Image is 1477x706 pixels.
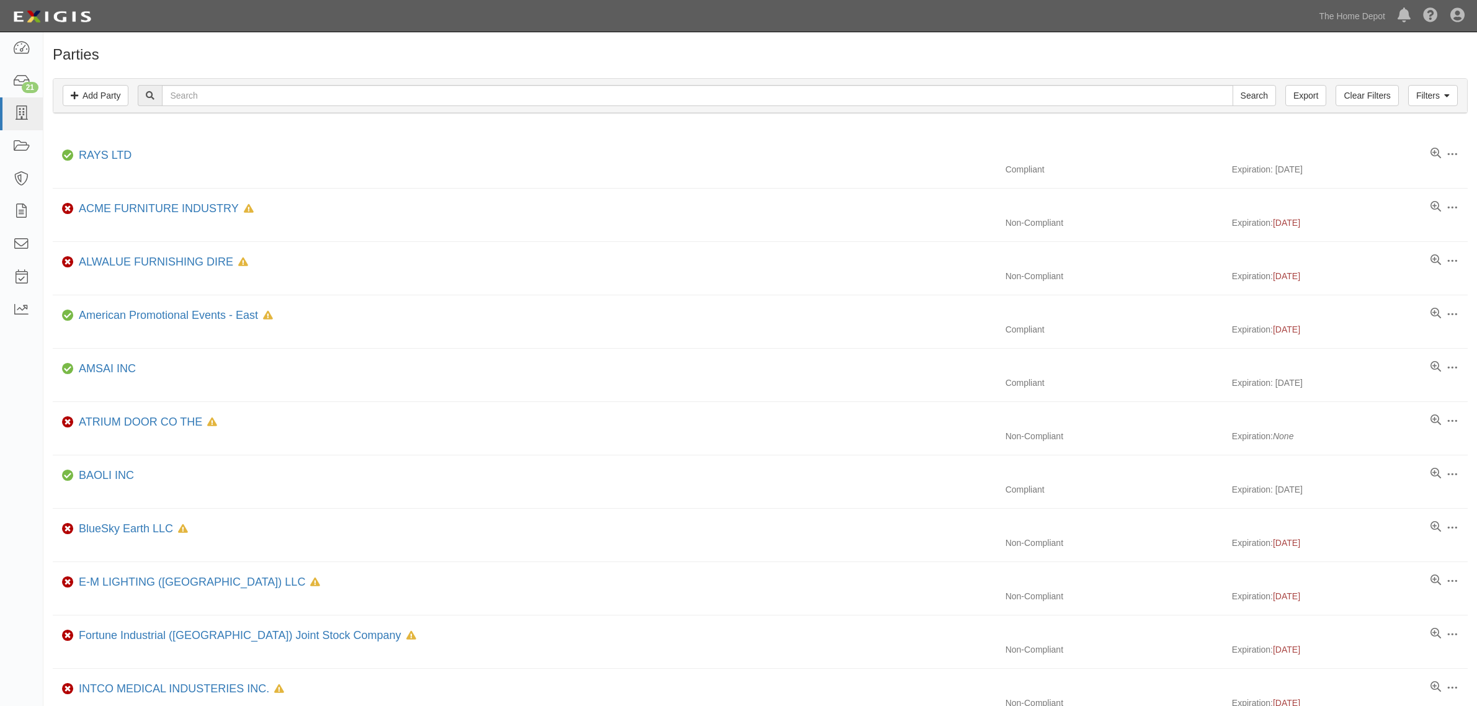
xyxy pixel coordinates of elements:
[238,258,248,267] i: In Default since 08/05/2024
[79,309,258,321] a: American Promotional Events - East
[310,578,320,587] i: In Default since 10/17/2024
[1233,85,1276,106] input: Search
[74,361,136,377] div: AMSAI INC
[74,521,188,537] div: BlueSky Earth LLC
[79,469,134,481] a: BAOLI INC
[79,682,269,695] a: INTCO MEDICAL INDUSTERIES INC.
[1430,361,1441,373] a: View results summary
[1273,591,1300,601] span: [DATE]
[996,217,1232,229] div: Non-Compliant
[996,270,1232,282] div: Non-Compliant
[74,308,273,324] div: American Promotional Events - East
[62,205,74,213] i: Non-Compliant
[74,254,248,270] div: ALWALUE FURNISHING DIRE
[62,525,74,534] i: Non-Compliant
[274,685,284,694] i: In Default since 10/20/2024
[74,574,320,591] div: E-M LIGHTING (USA) LLC
[1430,201,1441,213] a: View results summary
[1430,628,1441,640] a: View results summary
[74,201,254,217] div: ACME FURNITURE INDUSTRY
[79,256,233,268] a: ALWALUE FURNISHING DIRE
[178,525,188,534] i: In Default since 07/05/2025
[9,6,95,28] img: logo-5460c22ac91f19d4615b14bd174203de0afe785f0fc80cf4dbbc73dc1793850b.png
[62,151,74,160] i: Compliant
[1273,645,1300,655] span: [DATE]
[62,578,74,587] i: Non-Compliant
[74,148,132,164] div: RAYS LTD
[1336,85,1398,106] a: Clear Filters
[62,311,74,320] i: Compliant
[79,149,132,161] a: RAYS LTD
[74,681,284,697] div: INTCO MEDICAL INDUSTERIES INC.
[1273,271,1300,281] span: [DATE]
[74,628,416,644] div: Fortune Industrial (Vietnam) Joint Stock Company
[244,205,254,213] i: In Default since 08/05/2025
[53,47,1468,63] h1: Parties
[1273,324,1300,334] span: [DATE]
[1430,308,1441,320] a: View results summary
[62,471,74,480] i: Compliant
[1430,574,1441,587] a: View results summary
[996,163,1232,176] div: Compliant
[1232,217,1468,229] div: Expiration:
[996,590,1232,602] div: Non-Compliant
[1273,538,1300,548] span: [DATE]
[1430,521,1441,534] a: View results summary
[1232,590,1468,602] div: Expiration:
[996,483,1232,496] div: Compliant
[1232,643,1468,656] div: Expiration:
[62,418,74,427] i: Non-Compliant
[79,629,401,641] a: Fortune Industrial ([GEOGRAPHIC_DATA]) Joint Stock Company
[1430,254,1441,267] a: View results summary
[79,416,202,428] a: ATRIUM DOOR CO THE
[1232,323,1468,336] div: Expiration:
[62,258,74,267] i: Non-Compliant
[1273,218,1300,228] span: [DATE]
[79,576,305,588] a: E-M LIGHTING ([GEOGRAPHIC_DATA]) LLC
[162,85,1233,106] input: Search
[79,522,173,535] a: BlueSky Earth LLC
[22,82,38,93] div: 21
[207,418,217,427] i: In Default since 09/01/2023
[74,414,217,431] div: ATRIUM DOOR CO THE
[996,377,1232,389] div: Compliant
[1423,9,1438,24] i: Help Center - Complianz
[1232,377,1468,389] div: Expiration: [DATE]
[406,632,416,640] i: In Default since 06/21/2024
[79,202,239,215] a: ACME FURNITURE INDUSTRY
[63,85,128,106] a: Add Party
[1232,163,1468,176] div: Expiration: [DATE]
[74,468,134,484] div: BAOLI INC
[62,685,74,694] i: Non-Compliant
[996,430,1232,442] div: Non-Compliant
[996,537,1232,549] div: Non-Compliant
[996,323,1232,336] div: Compliant
[996,643,1232,656] div: Non-Compliant
[1430,468,1441,480] a: View results summary
[1232,537,1468,549] div: Expiration:
[62,632,74,640] i: Non-Compliant
[1285,85,1326,106] a: Export
[1313,4,1391,29] a: The Home Depot
[1232,270,1468,282] div: Expiration:
[1408,85,1458,106] a: Filters
[263,311,273,320] i: In Default since 11/22/2024
[79,362,136,375] a: AMSAI INC
[62,365,74,373] i: Compliant
[1232,483,1468,496] div: Expiration: [DATE]
[1430,148,1441,160] a: View results summary
[1232,430,1468,442] div: Expiration:
[1430,681,1441,694] a: View results summary
[1430,414,1441,427] a: View results summary
[1273,431,1293,441] i: None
